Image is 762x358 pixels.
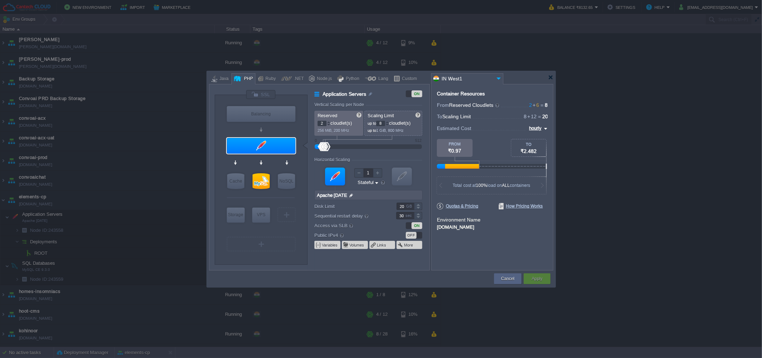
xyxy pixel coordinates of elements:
[349,242,365,248] button: Volumes
[318,113,337,118] span: Reserved
[314,102,366,107] div: Vertical Scaling per Node
[545,102,548,108] span: 8
[377,242,387,248] button: Links
[292,74,304,84] div: .NET
[253,173,270,189] div: SQL Databases
[315,74,332,84] div: Node.js
[227,208,245,223] div: Storage Containers
[368,128,376,133] span: up to
[437,124,471,132] span: Estimated Cost
[278,208,295,222] div: Create New Layer
[242,74,253,84] div: PHP
[314,212,387,220] label: Sequential restart delay
[499,203,543,209] span: How Pricing Works
[532,102,536,108] span: +
[442,114,471,119] span: Scaling Limit
[322,242,338,248] button: Variables
[376,128,404,133] span: 1 GiB, 800 MHz
[406,203,413,210] div: GB
[437,114,442,119] span: To
[314,231,387,239] label: Public IPv4
[415,138,422,143] div: 512
[227,138,295,154] div: Application Servers
[529,102,532,108] span: 2
[368,121,376,125] span: up to
[252,208,270,222] div: VPS
[227,106,295,122] div: Load Balancer
[344,74,359,84] div: Python
[318,119,361,126] p: cloudlet(s)
[227,208,245,222] div: Storage
[437,91,485,96] div: Container Resources
[278,173,295,189] div: NoSQL
[412,222,422,229] div: ON
[314,157,352,162] div: Horizontal Scaling
[405,212,413,219] div: sec
[252,208,270,223] div: Elastic VPS
[368,113,394,118] span: Scaling Limit
[406,232,417,239] div: OFF
[501,275,514,282] button: Cancel
[511,142,546,146] div: TO
[412,90,422,97] div: ON
[314,222,387,229] label: Access via SLB
[400,74,417,84] div: Custom
[448,148,462,154] span: ₹0.97
[376,74,388,84] div: Lang
[278,173,295,189] div: NoSQL Databases
[437,203,479,209] span: Quotas & Pricing
[537,114,542,119] span: =
[437,217,480,223] label: Environment Name
[217,74,229,84] div: Java
[527,114,537,119] span: 12
[532,102,539,108] span: 6
[227,237,295,251] div: Create New Layer
[542,114,548,119] span: 20
[404,242,414,248] button: More
[227,173,244,189] div: Cache
[539,102,545,108] span: =
[318,128,349,133] span: 256 MiB, 200 MHz
[227,106,295,122] div: Balancing
[315,138,317,143] div: 0
[437,142,473,146] div: FROM
[314,203,387,210] label: Disk Limit
[368,119,420,126] p: cloudlet(s)
[449,102,500,108] span: Reserved Cloudlets
[263,74,276,84] div: Ruby
[532,275,542,282] button: Apply
[524,114,527,119] span: 8
[527,114,531,119] span: +
[437,223,548,230] div: [DOMAIN_NAME]
[521,148,537,154] span: ₹2.482
[437,102,449,108] span: From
